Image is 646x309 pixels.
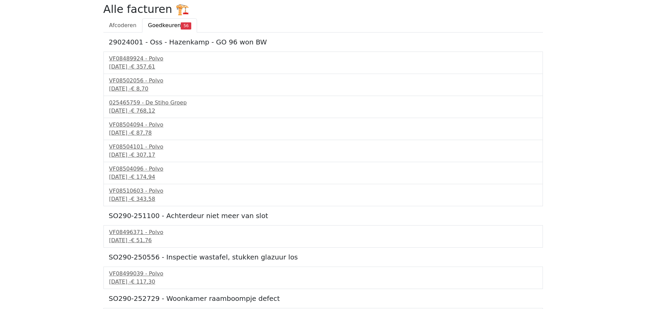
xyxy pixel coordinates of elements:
[109,85,537,93] div: [DATE] -
[131,130,152,136] span: € 87,78
[131,85,148,92] span: € 8,70
[109,151,537,159] div: [DATE] -
[109,99,537,107] div: 025465759 - De Stiho Groep
[131,278,155,285] span: € 117,30
[109,228,537,236] div: VF08496371 - Polvo
[131,63,155,70] span: € 357,61
[109,38,537,46] h5: 29024001 - Oss - Hazenkamp - GO 96 won BW
[109,270,537,278] div: VF08499039 - Polvo
[109,294,537,303] h5: SO290-252729 - Woonkamer raamboompje defect
[109,77,537,85] div: VF08502056 - Polvo
[109,77,537,93] a: VF08502056 - Polvo[DATE] -€ 8,70
[109,121,537,137] a: VF08504094 - Polvo[DATE] -€ 87,78
[109,236,537,245] div: [DATE] -
[142,18,197,33] a: Goedkeuren56
[109,165,537,173] div: VF08504096 - Polvo
[109,55,537,63] div: VF08489924 - Polvo
[109,99,537,115] a: 025465759 - De Stiho Groep[DATE] -€ 768,12
[109,143,537,151] div: VF08504101 - Polvo
[131,196,155,202] span: € 343,58
[109,107,537,115] div: [DATE] -
[109,173,537,181] div: [DATE] -
[109,278,537,286] div: [DATE] -
[109,212,537,220] h5: SO290-251100 - Achterdeur niet meer van slot
[109,129,537,137] div: [DATE] -
[181,22,191,29] span: 56
[109,143,537,159] a: VF08504101 - Polvo[DATE] -€ 307,17
[109,121,537,129] div: VF08504094 - Polvo
[109,228,537,245] a: VF08496371 - Polvo[DATE] -€ 51,76
[109,187,537,203] a: VF08510603 - Polvo[DATE] -€ 343,58
[103,3,543,16] h2: Alle facturen 🏗️
[109,187,537,195] div: VF08510603 - Polvo
[109,253,537,261] h5: SO290-250556 - Inspectie wastafel, stukken glazuur los
[109,22,137,28] span: Afcoderen
[109,195,537,203] div: [DATE] -
[109,63,537,71] div: [DATE] -
[109,165,537,181] a: VF08504096 - Polvo[DATE] -€ 174,94
[131,108,155,114] span: € 768,12
[148,22,181,28] span: Goedkeuren
[103,18,142,33] a: Afcoderen
[109,270,537,286] a: VF08499039 - Polvo[DATE] -€ 117,30
[109,55,537,71] a: VF08489924 - Polvo[DATE] -€ 357,61
[131,237,152,244] span: € 51,76
[131,152,155,158] span: € 307,17
[131,174,155,180] span: € 174,94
